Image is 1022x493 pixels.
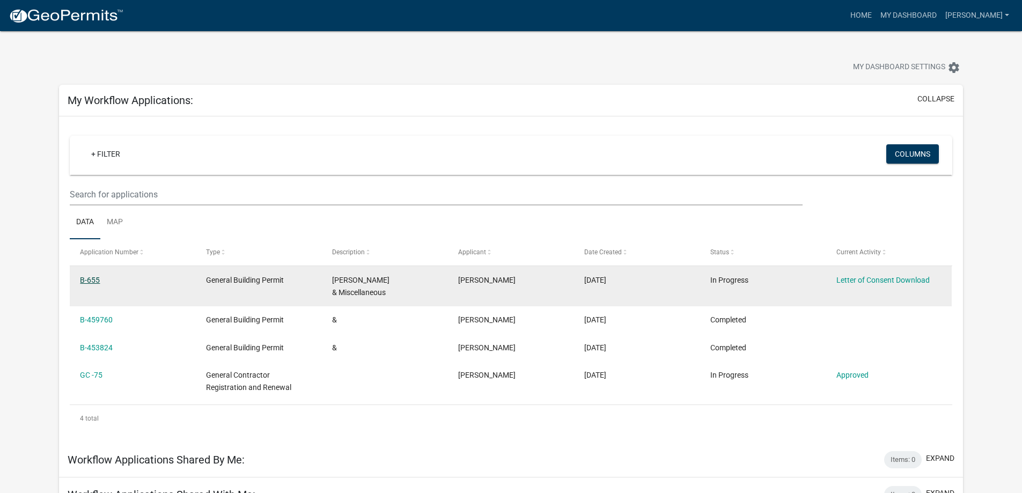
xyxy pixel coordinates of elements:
a: Approved [836,371,869,379]
a: GC -75 [80,371,102,379]
a: Letter of Consent Download [836,276,930,284]
span: Kali [458,315,516,324]
span: Current Activity [836,248,881,256]
a: Data [70,205,100,240]
h5: My Workflow Applications: [68,94,193,107]
span: My Dashboard Settings [853,61,945,74]
input: Search for applications [70,183,802,205]
span: Kali [458,371,516,379]
span: In Progress [710,276,748,284]
a: Home [846,5,876,26]
datatable-header-cell: Type [196,239,322,265]
span: Completed [710,343,746,352]
a: [PERSON_NAME] [941,5,1013,26]
span: Status [710,248,729,256]
div: Items: 0 [884,451,922,468]
a: My Dashboard [876,5,941,26]
a: + Filter [83,144,129,164]
div: collapse [59,116,963,443]
span: General Contractor Registration and Renewal [206,371,291,392]
span: 07/23/2025 [584,343,606,352]
span: Kali [458,343,516,352]
datatable-header-cell: Description [322,239,448,265]
datatable-header-cell: Applicant [448,239,574,265]
a: B-453824 [80,343,113,352]
button: collapse [917,93,954,105]
span: General Building Permit [206,343,284,352]
span: Description [332,248,365,256]
datatable-header-cell: Status [700,239,826,265]
span: Completed [710,315,746,324]
button: My Dashboard Settingssettings [844,57,969,78]
h5: Workflow Applications Shared By Me: [68,453,245,466]
span: & [332,343,337,352]
span: 08/27/2025 [584,276,606,284]
span: In Progress [710,371,748,379]
span: Applicant [458,248,486,256]
a: Map [100,205,129,240]
span: Application Number [80,248,138,256]
span: 06/06/2025 [584,371,606,379]
datatable-header-cell: Application Number [70,239,196,265]
span: Kali [458,276,516,284]
i: settings [947,61,960,74]
span: & [332,315,337,324]
span: Type [206,248,220,256]
button: expand [926,453,954,464]
span: Date Created [584,248,622,256]
button: Columns [886,144,939,164]
a: B-459760 [80,315,113,324]
span: General Building Permit [206,315,284,324]
datatable-header-cell: Date Created [574,239,700,265]
span: General Building Permit [206,276,284,284]
div: 4 total [70,405,952,432]
span: 08/06/2025 [584,315,606,324]
datatable-header-cell: Current Activity [826,239,952,265]
a: B-655 [80,276,100,284]
span: Wayne & Miscellaneous [332,276,389,297]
